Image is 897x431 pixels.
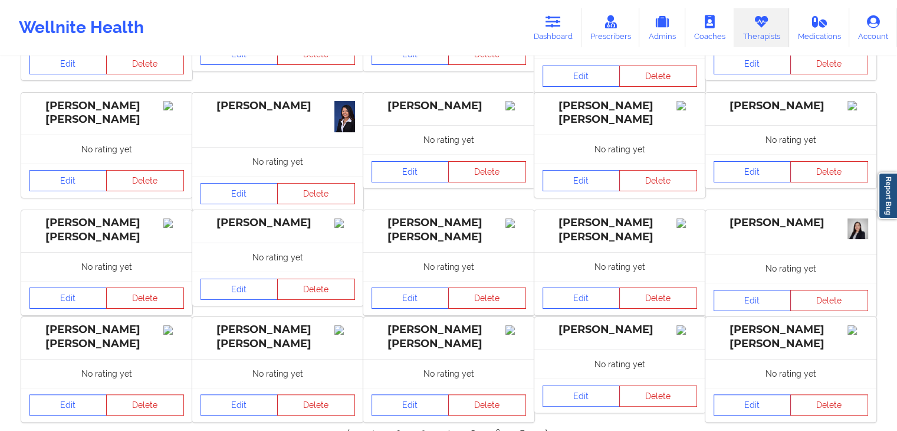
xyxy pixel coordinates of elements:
[534,135,705,164] div: No rating yet
[201,394,278,416] a: Edit
[448,288,526,309] button: Delete
[106,53,184,74] button: Delete
[619,386,697,407] button: Delete
[619,66,697,87] button: Delete
[543,386,620,407] a: Edit
[29,53,107,74] a: Edit
[334,218,355,228] img: Image%2Fplaceholer-image.png
[543,288,620,309] a: Edit
[790,394,868,416] button: Delete
[505,101,526,110] img: Image%2Fplaceholer-image.png
[581,8,640,47] a: Prescribers
[163,325,184,335] img: Image%2Fplaceholer-image.png
[543,99,697,126] div: [PERSON_NAME] [PERSON_NAME]
[372,216,526,243] div: [PERSON_NAME] [PERSON_NAME]
[277,394,355,416] button: Delete
[29,323,184,350] div: [PERSON_NAME] [PERSON_NAME]
[847,325,868,335] img: Image%2Fplaceholer-image.png
[334,101,355,132] img: 0519c821-5045-466b-820b-935e22bce5d4_Daisy-Flores.jpg
[163,218,184,228] img: Image%2Fplaceholer-image.png
[705,359,876,388] div: No rating yet
[29,394,107,416] a: Edit
[505,218,526,228] img: Image%2Fplaceholer-image.png
[619,288,697,309] button: Delete
[29,170,107,191] a: Edit
[676,325,697,335] img: Image%2Fplaceholer-image.png
[714,161,791,182] a: Edit
[21,359,192,388] div: No rating yet
[714,216,868,230] div: [PERSON_NAME]
[705,125,876,154] div: No rating yet
[106,170,184,191] button: Delete
[543,170,620,191] a: Edit
[789,8,850,47] a: Medications
[878,172,897,219] a: Report Bug
[676,101,697,110] img: Image%2Fplaceholer-image.png
[29,288,107,309] a: Edit
[847,218,868,239] img: 21ddb7fe-c121-48e5-81df-09ec02ec90b7_05bdb200-3767-4ae1-9387-faba729c16ce1742409213895.jpg
[372,323,526,350] div: [PERSON_NAME] [PERSON_NAME]
[363,125,534,154] div: No rating yet
[734,8,789,47] a: Therapists
[714,323,868,350] div: [PERSON_NAME] [PERSON_NAME]
[639,8,685,47] a: Admins
[849,8,897,47] a: Account
[106,394,184,416] button: Delete
[201,279,278,300] a: Edit
[619,170,697,191] button: Delete
[372,288,449,309] a: Edit
[277,183,355,204] button: Delete
[163,101,184,110] img: Image%2Fplaceholer-image.png
[543,216,697,243] div: [PERSON_NAME] [PERSON_NAME]
[29,99,184,126] div: [PERSON_NAME] [PERSON_NAME]
[714,53,791,74] a: Edit
[201,323,355,350] div: [PERSON_NAME] [PERSON_NAME]
[790,53,868,74] button: Delete
[192,147,363,176] div: No rating yet
[790,290,868,311] button: Delete
[363,359,534,388] div: No rating yet
[192,359,363,388] div: No rating yet
[525,8,581,47] a: Dashboard
[685,8,734,47] a: Coaches
[534,350,705,378] div: No rating yet
[201,216,355,230] div: [PERSON_NAME]
[21,135,192,164] div: No rating yet
[543,323,697,337] div: [PERSON_NAME]
[847,101,868,110] img: Image%2Fplaceholer-image.png
[363,252,534,281] div: No rating yet
[201,183,278,204] a: Edit
[714,394,791,416] a: Edit
[714,99,868,113] div: [PERSON_NAME]
[201,99,355,113] div: [PERSON_NAME]
[106,288,184,309] button: Delete
[372,161,449,182] a: Edit
[505,325,526,335] img: Image%2Fplaceholer-image.png
[372,99,526,113] div: [PERSON_NAME]
[29,216,184,243] div: [PERSON_NAME] [PERSON_NAME]
[448,161,526,182] button: Delete
[372,394,449,416] a: Edit
[277,279,355,300] button: Delete
[705,254,876,283] div: No rating yet
[790,161,868,182] button: Delete
[534,252,705,281] div: No rating yet
[676,218,697,228] img: Image%2Fplaceholer-image.png
[714,290,791,311] a: Edit
[192,243,363,272] div: No rating yet
[21,252,192,281] div: No rating yet
[334,325,355,335] img: Image%2Fplaceholer-image.png
[448,394,526,416] button: Delete
[543,66,620,87] a: Edit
